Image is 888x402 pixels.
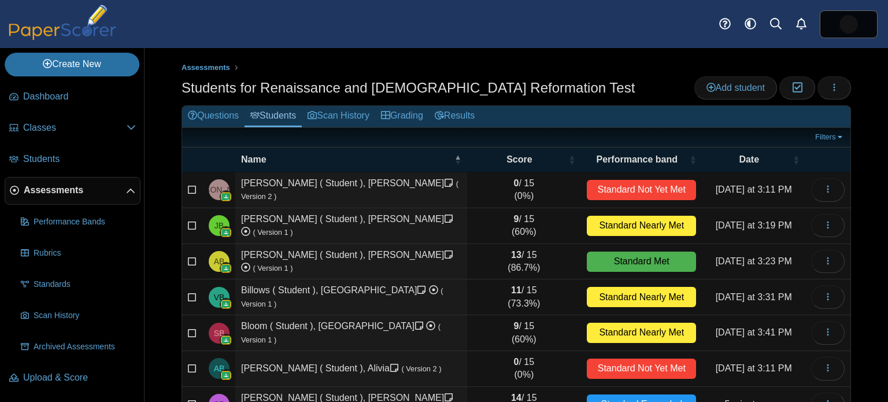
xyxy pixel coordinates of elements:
[253,228,293,237] small: ( Version 1 )
[235,315,467,351] td: Bloom ( Student ), [GEOGRAPHIC_DATA]
[23,153,136,165] span: Students
[716,220,792,230] time: Oct 1, 2025 at 3:19 PM
[182,78,635,98] h1: Students for Renaissance and [DEMOGRAPHIC_DATA] Reformation Test
[473,153,566,166] span: Score
[5,83,140,111] a: Dashboard
[5,5,120,40] img: PaperScorer
[429,106,480,127] a: Results
[789,12,814,37] a: Alerts
[302,106,375,127] a: Scan History
[5,146,140,174] a: Students
[467,315,581,351] td: / 15 (60%)
[514,321,519,331] b: 9
[5,32,120,42] a: PaperScorer
[812,131,848,143] a: Filters
[235,279,467,315] td: Billows ( Student ), [GEOGRAPHIC_DATA]
[241,322,441,344] small: ( Version 1 )
[34,248,136,259] span: Rubrics
[401,364,441,373] small: ( Version 2 )
[16,271,140,298] a: Standards
[716,327,792,337] time: Oct 1, 2025 at 3:41 PM
[235,351,467,387] td: [PERSON_NAME] ( Student ), Alivia
[820,10,878,38] a: ps.zHSePt90vk3H6ScY
[214,257,225,265] span: Anthony Bermeo ( Student )
[708,153,790,166] span: Date
[5,364,140,392] a: Upload & Score
[214,293,225,301] span: Victoria Billows ( Student )
[220,263,232,274] img: googleClassroom-logo.png
[514,357,519,367] b: 0
[23,371,136,384] span: Upload & Score
[511,250,521,260] b: 13
[23,90,136,103] span: Dashboard
[220,298,232,310] img: googleClassroom-logo.png
[220,191,232,202] img: googleClassroom-logo.png
[241,179,458,201] small: ( Version 2 )
[253,264,293,272] small: ( Version 1 )
[24,184,126,197] span: Assessments
[186,186,252,194] span: Jared Acinapura ( Student )
[375,106,429,127] a: Grading
[235,244,467,280] td: [PERSON_NAME] ( Student ), [PERSON_NAME]
[587,287,696,307] div: Standard Nearly Met
[467,351,581,387] td: / 15 (0%)
[23,121,127,134] span: Classes
[716,363,792,373] time: Oct 1, 2025 at 3:11 PM
[793,154,800,165] span: Date : Activate to sort
[5,115,140,142] a: Classes
[34,279,136,290] span: Standards
[220,370,232,381] img: googleClassroom-logo.png
[587,153,687,166] span: Performance band
[587,323,696,343] div: Standard Nearly Met
[514,178,519,188] b: 0
[241,153,452,166] span: Name
[514,214,519,224] b: 9
[16,302,140,330] a: Scan History
[689,154,696,165] span: Performance band : Activate to sort
[5,177,140,205] a: Assessments
[235,172,467,208] td: [PERSON_NAME] ( Student ), [PERSON_NAME]
[587,252,696,272] div: Standard Met
[220,334,232,346] img: googleClassroom-logo.png
[182,106,245,127] a: Questions
[568,154,575,165] span: Score : Activate to sort
[214,222,224,230] span: Jennifer Baur ( Student )
[182,63,230,72] span: Assessments
[467,172,581,208] td: / 15 (0%)
[467,279,581,315] td: / 15 (73.3%)
[839,15,858,34] img: ps.zHSePt90vk3H6ScY
[716,185,792,194] time: Oct 1, 2025 at 3:11 PM
[587,180,696,200] div: Standard Not Yet Met
[220,227,232,238] img: googleClassroom-logo.png
[467,244,581,280] td: / 15 (86.7%)
[467,208,581,244] td: / 15 (60%)
[16,208,140,236] a: Performance Bands
[214,364,225,373] span: Alivia Boone ( Student )
[34,216,136,228] span: Performance Bands
[16,239,140,267] a: Rubrics
[179,61,233,75] a: Assessments
[694,76,777,99] a: Add student
[214,329,225,337] span: Sofia Bloom ( Student )
[716,292,792,302] time: Oct 1, 2025 at 3:31 PM
[245,106,302,127] a: Students
[34,341,136,353] span: Archived Assessments
[454,154,461,165] span: Name : Activate to invert sorting
[16,333,140,361] a: Archived Assessments
[706,83,765,93] span: Add student
[511,285,521,295] b: 11
[839,15,858,34] span: Alex Ciopyk
[241,286,443,308] small: ( Version 1 )
[5,53,139,76] a: Create New
[235,208,467,244] td: [PERSON_NAME] ( Student ), [PERSON_NAME]
[34,310,136,322] span: Scan History
[716,256,792,266] time: Oct 1, 2025 at 3:23 PM
[587,359,696,379] div: Standard Not Yet Met
[587,216,696,236] div: Standard Nearly Met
